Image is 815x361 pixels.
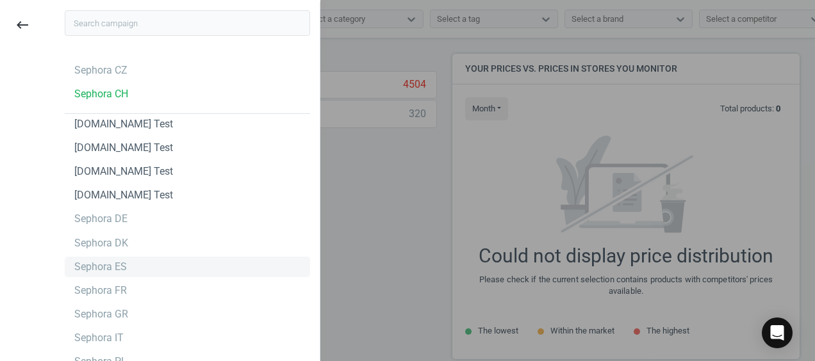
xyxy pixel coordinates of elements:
div: Sephora IT [74,331,124,345]
div: Sephora CZ [74,63,128,77]
button: keyboard_backspace [8,10,37,40]
input: Search campaign [65,10,310,36]
div: Sephora ES [74,260,127,274]
i: keyboard_backspace [15,17,30,33]
div: Sephora GR [74,307,128,321]
div: [DOMAIN_NAME] Test [74,164,173,179]
div: Sephora DE [74,212,128,226]
div: Open Intercom Messenger [762,317,793,348]
div: [DOMAIN_NAME] Test [74,188,173,202]
div: Sephora DK [74,236,128,250]
div: [DOMAIN_NAME] Test [74,141,173,155]
div: Sephora CH [74,87,128,101]
div: [DOMAIN_NAME] Test [74,117,173,131]
div: Sephora FR [74,284,127,298]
